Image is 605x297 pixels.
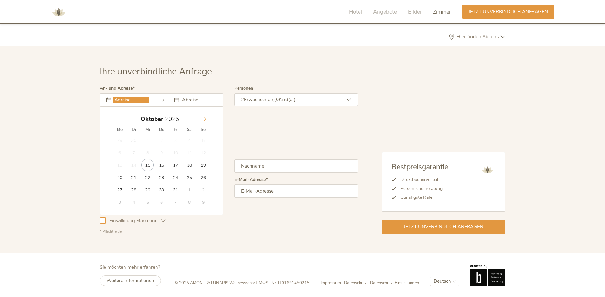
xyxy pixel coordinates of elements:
img: AMONTI & LUNARIS Wellnessresort [480,162,495,178]
span: Di [127,128,141,132]
label: E-Mail-Adresse [234,178,268,182]
span: Oktober 5, 2025 [197,134,209,146]
span: November 2, 2025 [197,184,209,196]
span: Oktober 25, 2025 [183,171,195,184]
img: AMONTI & LUNARIS Wellnessresort [49,3,68,22]
span: Impressum [321,280,341,286]
span: Do [155,128,169,132]
span: Hier finden Sie uns [455,34,500,39]
img: Brandnamic GmbH | Leading Hospitality Solutions [470,264,505,286]
span: November 9, 2025 [197,196,209,208]
span: Oktober 19, 2025 [197,159,209,171]
span: Einwilligung Marketing [106,217,161,224]
label: An- und Abreise [100,86,135,91]
span: Oktober 23, 2025 [155,171,168,184]
span: © 2025 AMONTI & LUNARIS Wellnessresort [175,280,257,286]
li: Günstigste Rate [396,193,448,202]
span: Oktober 16, 2025 [155,159,168,171]
span: Oktober 10, 2025 [169,146,181,159]
span: Erwachsene(r), [244,96,276,103]
div: * Pflichtfelder [100,229,358,234]
span: Oktober 26, 2025 [197,171,209,184]
span: So [196,128,210,132]
span: November 3, 2025 [114,196,126,208]
li: Persönliche Beratung [396,184,448,193]
span: Mi [141,128,155,132]
span: Weitere Informationen [106,277,154,284]
span: Oktober 20, 2025 [114,171,126,184]
span: Zimmer [433,8,451,16]
a: Datenschutz [344,280,370,286]
li: Direktbuchervorteil [396,175,448,184]
span: Oktober 21, 2025 [128,171,140,184]
span: Oktober 9, 2025 [155,146,168,159]
span: - [257,280,259,286]
a: AMONTI & LUNARIS Wellnessresort [49,10,68,14]
span: Sa [182,128,196,132]
span: Oktober 30, 2025 [155,184,168,196]
span: Angebote [373,8,397,16]
span: November 8, 2025 [183,196,195,208]
a: Datenschutz-Einstellungen [370,280,419,286]
span: Oktober 1, 2025 [141,134,154,146]
span: November 7, 2025 [169,196,181,208]
span: Mo [113,128,127,132]
input: E-Mail-Adresse [234,184,358,198]
span: Hotel [349,8,362,16]
span: November 6, 2025 [155,196,168,208]
span: Fr [169,128,182,132]
a: Impressum [321,280,344,286]
span: Oktober [141,116,163,122]
input: Nachname [234,159,358,173]
span: Oktober 12, 2025 [197,146,209,159]
span: Oktober 24, 2025 [169,171,181,184]
input: Year [163,115,184,123]
span: November 5, 2025 [141,196,154,208]
span: Oktober 6, 2025 [114,146,126,159]
span: November 1, 2025 [183,184,195,196]
span: Ihre unverbindliche Anfrage [100,65,212,78]
span: Oktober 22, 2025 [141,171,154,184]
span: September 30, 2025 [128,134,140,146]
span: Oktober 14, 2025 [128,159,140,171]
input: Anreise [113,97,149,103]
a: Weitere Informationen [100,275,161,286]
span: Datenschutz [344,280,367,286]
span: Jetzt unverbindlich anfragen [468,9,548,15]
span: 2 [241,96,244,103]
span: Oktober 7, 2025 [128,146,140,159]
span: MwSt-Nr. IT01691450215 [259,280,309,286]
span: Oktober 28, 2025 [128,184,140,196]
span: 0 [276,96,279,103]
span: Oktober 29, 2025 [141,184,154,196]
span: Oktober 3, 2025 [169,134,181,146]
span: Oktober 13, 2025 [114,159,126,171]
span: November 4, 2025 [128,196,140,208]
span: Oktober 8, 2025 [141,146,154,159]
input: Abreise [181,97,217,103]
span: Kind(er) [279,96,296,103]
span: Oktober 17, 2025 [169,159,181,171]
span: Oktober 18, 2025 [183,159,195,171]
span: Oktober 11, 2025 [183,146,195,159]
span: Bilder [408,8,422,16]
label: Personen [234,86,253,91]
span: Oktober 31, 2025 [169,184,181,196]
span: Oktober 2, 2025 [155,134,168,146]
span: September 29, 2025 [114,134,126,146]
span: Jetzt unverbindlich anfragen [404,223,483,230]
span: Bestpreisgarantie [392,162,448,172]
span: Oktober 27, 2025 [114,184,126,196]
span: Oktober 15, 2025 [141,159,154,171]
span: Oktober 4, 2025 [183,134,195,146]
span: Sie möchten mehr erfahren? [100,264,160,270]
